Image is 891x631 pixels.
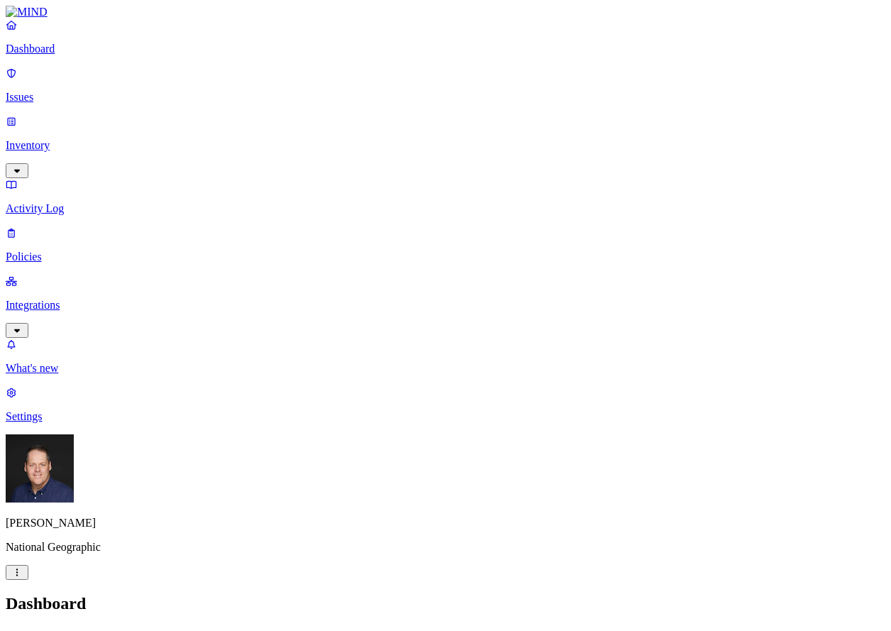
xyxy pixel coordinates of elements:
p: Inventory [6,139,885,152]
img: Mark DeCarlo [6,434,74,503]
p: Dashboard [6,43,885,55]
p: National Geographic [6,541,885,554]
a: Settings [6,386,885,423]
h2: Dashboard [6,594,885,613]
a: What's new [6,338,885,375]
a: MIND [6,6,885,18]
p: Policies [6,251,885,263]
p: What's new [6,362,885,375]
p: Settings [6,410,885,423]
img: MIND [6,6,48,18]
p: [PERSON_NAME] [6,517,885,530]
a: Activity Log [6,178,885,215]
p: Activity Log [6,202,885,215]
a: Issues [6,67,885,104]
a: Inventory [6,115,885,176]
p: Issues [6,91,885,104]
a: Policies [6,226,885,263]
a: Dashboard [6,18,885,55]
p: Integrations [6,299,885,312]
a: Integrations [6,275,885,336]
